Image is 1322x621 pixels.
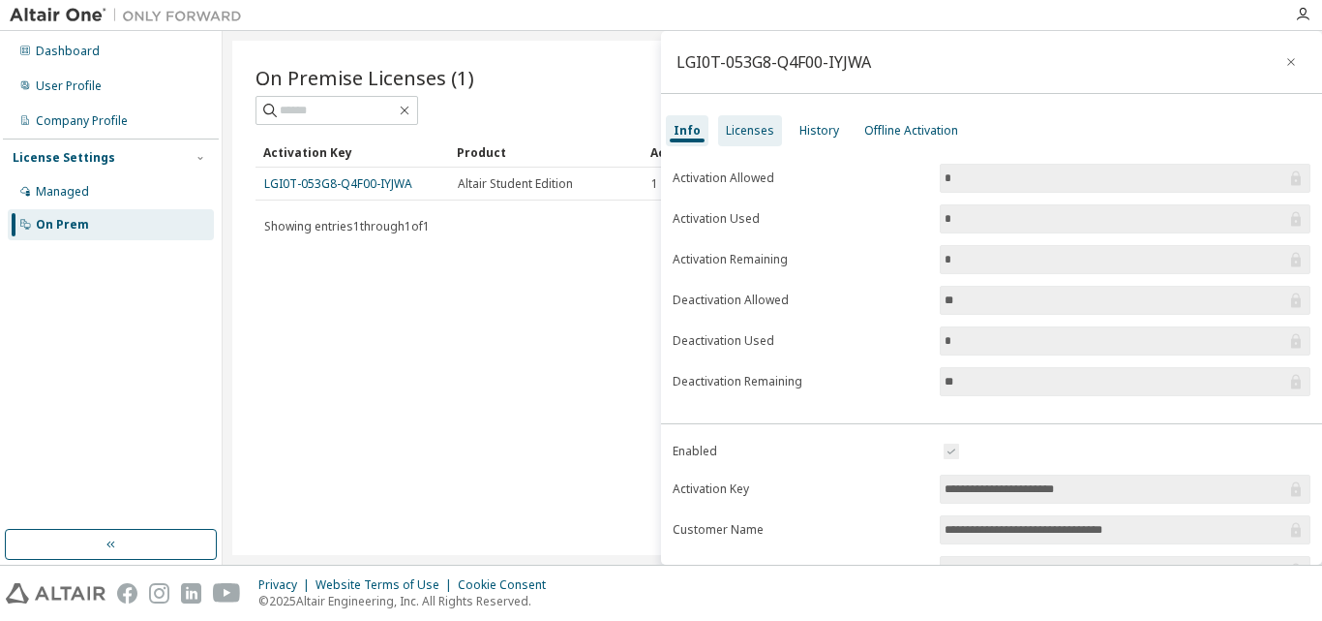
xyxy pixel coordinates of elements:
div: On Prem [36,217,89,233]
img: linkedin.svg [181,583,201,604]
img: youtube.svg [213,583,241,604]
div: Company Profile [36,113,128,129]
label: Activation Key [673,481,928,497]
span: 1 [651,176,658,192]
div: Privacy [258,577,315,593]
label: Activation Used [673,211,928,227]
div: History [799,123,839,139]
div: Website Terms of Use [315,577,458,593]
label: Deactivation Used [673,333,928,349]
label: Activation Remaining [673,252,928,267]
div: Info [674,123,701,139]
div: LGI0T-053G8-Q4F00-IYJWA [676,54,871,70]
label: Activation Allowed [673,171,928,186]
label: Deactivation Allowed [673,293,928,308]
div: Dashboard [36,44,100,59]
span: Altair Student Edition [458,176,573,192]
img: facebook.svg [117,583,137,604]
span: Showing entries 1 through 1 of 1 [264,218,430,234]
img: altair_logo.svg [6,583,105,604]
img: instagram.svg [149,583,169,604]
div: License Settings [13,150,115,166]
div: User Profile [36,78,102,94]
div: Licenses [726,123,774,139]
label: Product Name [673,563,928,578]
div: Product [457,137,635,168]
label: Enabled [673,444,928,459]
label: Deactivation Remaining [673,374,928,389]
label: Customer Name [673,522,928,538]
div: Activation Key [263,137,441,168]
div: Offline Activation [864,123,958,139]
img: Altair One [10,6,252,25]
div: Managed [36,184,89,200]
p: © 2025 Altair Engineering, Inc. All Rights Reserved. [258,593,557,609]
div: Activation Allowed [650,137,828,168]
div: Cookie Consent [458,577,557,593]
span: On Premise Licenses (1) [255,64,474,91]
a: LGI0T-053G8-Q4F00-IYJWA [264,175,412,192]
